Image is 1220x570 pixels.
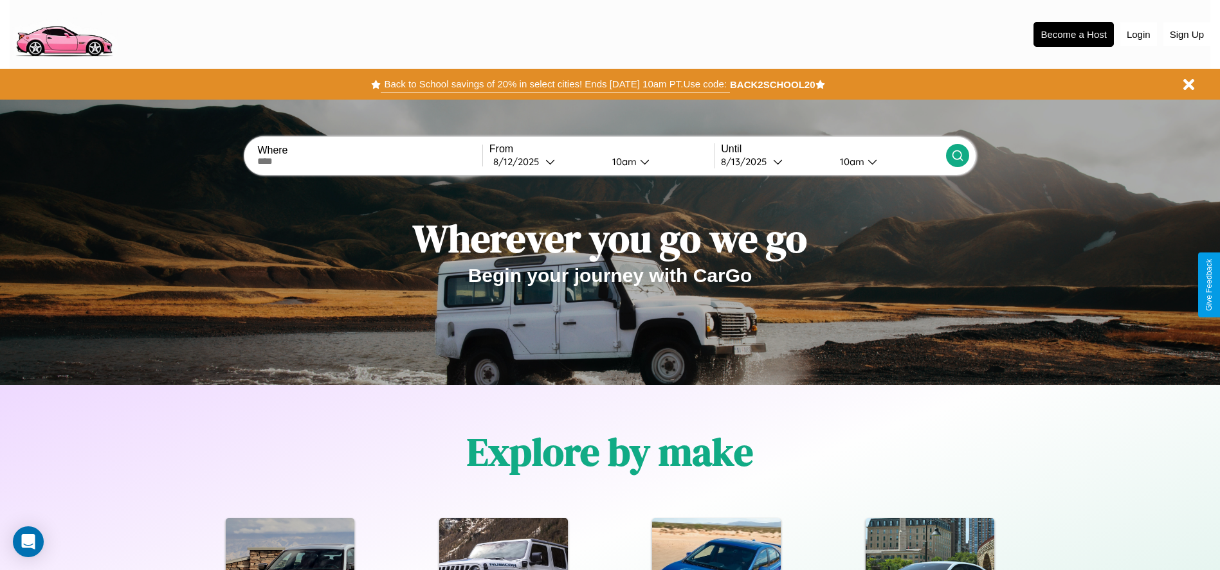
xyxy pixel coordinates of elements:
[721,156,773,168] div: 8 / 13 / 2025
[381,75,729,93] button: Back to School savings of 20% in select cities! Ends [DATE] 10am PT.Use code:
[833,156,868,168] div: 10am
[489,143,714,155] label: From
[730,79,815,90] b: BACK2SCHOOL20
[1120,22,1157,46] button: Login
[13,526,44,557] div: Open Intercom Messenger
[721,143,945,155] label: Until
[602,155,715,168] button: 10am
[606,156,640,168] div: 10am
[10,6,118,60] img: logo
[257,145,482,156] label: Where
[1205,259,1214,311] div: Give Feedback
[489,155,602,168] button: 8/12/2025
[830,155,946,168] button: 10am
[1163,22,1210,46] button: Sign Up
[467,425,753,478] h1: Explore by make
[1033,22,1114,47] button: Become a Host
[493,156,545,168] div: 8 / 12 / 2025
